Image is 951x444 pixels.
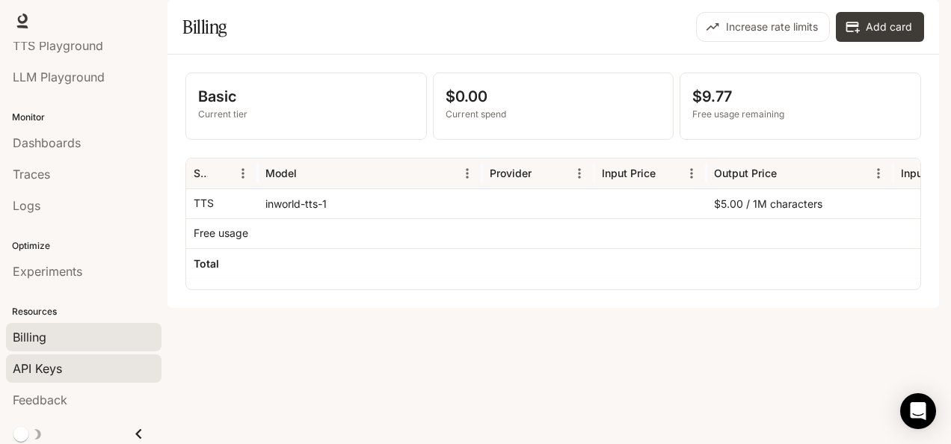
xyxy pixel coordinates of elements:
[456,162,478,185] button: Menu
[680,162,703,185] button: Menu
[198,85,414,108] p: Basic
[696,12,830,42] button: Increase rate limits
[692,108,908,121] p: Free usage remaining
[602,167,656,179] div: Input Price
[778,162,801,185] button: Sort
[258,188,482,218] div: inworld-tts-1
[707,188,893,218] div: $5.00 / 1M characters
[901,167,926,179] div: Input
[194,196,214,211] p: TTS
[568,162,591,185] button: Menu
[209,162,232,185] button: Sort
[836,12,924,42] button: Add card
[182,12,227,42] h1: Billing
[265,167,297,179] div: Model
[194,256,219,271] h6: Total
[867,162,890,185] button: Menu
[194,167,208,179] div: Service
[490,167,532,179] div: Provider
[194,226,248,241] p: Free usage
[232,162,254,185] button: Menu
[900,393,936,429] div: Open Intercom Messenger
[714,167,777,179] div: Output Price
[446,108,662,121] p: Current spend
[657,162,680,185] button: Sort
[446,85,662,108] p: $0.00
[198,108,414,121] p: Current tier
[692,85,908,108] p: $9.77
[533,162,555,185] button: Sort
[298,162,321,185] button: Sort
